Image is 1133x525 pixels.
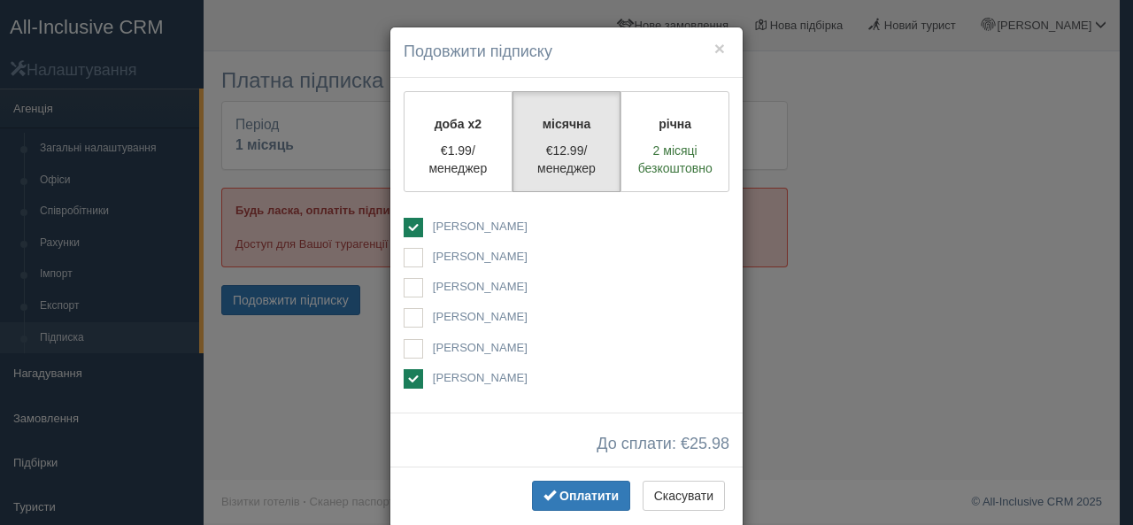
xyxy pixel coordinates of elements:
[433,250,528,263] span: [PERSON_NAME]
[690,435,729,452] span: 25.98
[433,310,528,323] span: [PERSON_NAME]
[524,142,610,177] p: €12.99/менеджер
[433,341,528,354] span: [PERSON_NAME]
[415,142,501,177] p: €1.99/менеджер
[632,115,718,133] p: річна
[597,436,729,453] span: До сплати: €
[632,142,718,177] p: 2 місяці безкоштовно
[643,481,725,511] button: Скасувати
[532,481,630,511] button: Оплатити
[559,489,619,503] span: Оплатити
[433,220,528,233] span: [PERSON_NAME]
[433,371,528,384] span: [PERSON_NAME]
[714,39,725,58] button: ×
[404,41,729,64] h4: Подовжити підписку
[415,115,501,133] p: доба x2
[524,115,610,133] p: місячна
[433,280,528,293] span: [PERSON_NAME]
